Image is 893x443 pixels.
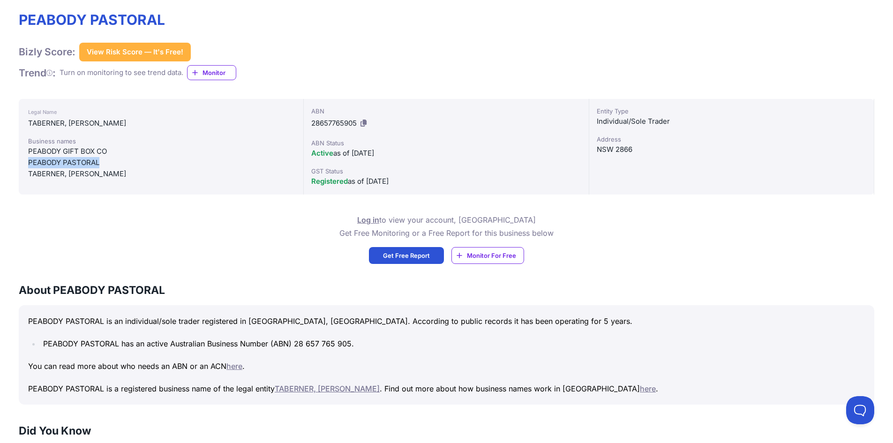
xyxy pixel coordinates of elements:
h1: Bizly Score: [19,45,75,58]
div: TABERNER, [PERSON_NAME] [28,118,294,129]
div: Address [597,135,866,144]
h3: About PEABODY PASTORAL [19,283,874,298]
div: ABN [311,106,581,116]
div: PEABODY GIFT BOX CO [28,146,294,157]
span: Monitor [203,68,236,77]
iframe: Toggle Customer Support [846,396,874,424]
div: ABN Status [311,138,581,148]
div: Entity Type [597,106,866,116]
a: Monitor [187,65,236,80]
span: Registered [311,177,348,186]
p: to view your account, [GEOGRAPHIC_DATA] Get Free Monitoring or a Free Report for this business below [339,213,554,240]
h1: PEABODY PASTORAL [19,11,236,28]
p: You can read more about who needs an ABN or an ACN . [28,360,865,373]
div: Individual/Sole Trader [597,116,866,127]
div: NSW 2866 [597,144,866,155]
div: Legal Name [28,106,294,118]
a: Log in [357,215,379,225]
a: here [640,384,656,393]
a: TABERNER, [PERSON_NAME] [275,384,380,393]
div: PEABODY PASTORAL [28,157,294,168]
button: View Risk Score — It's Free! [79,43,191,61]
span: Active [311,149,333,158]
p: PEABODY PASTORAL is an individual/sole trader registered in [GEOGRAPHIC_DATA], [GEOGRAPHIC_DATA].... [28,315,865,328]
div: as of [DATE] [311,176,581,187]
div: Business names [28,136,294,146]
h3: Did You Know [19,423,874,438]
a: Monitor For Free [451,247,524,264]
h1: Trend : [19,67,56,79]
a: Get Free Report [369,247,444,264]
div: GST Status [311,166,581,176]
div: TABERNER, [PERSON_NAME] [28,168,294,180]
span: 28657765905 [311,119,357,128]
div: as of [DATE] [311,148,581,159]
p: PEABODY PASTORAL is a registered business name of the legal entity . Find out more about how busi... [28,382,865,395]
span: Get Free Report [383,251,430,260]
a: here [226,361,242,371]
div: Turn on monitoring to see trend data. [60,68,183,78]
li: PEABODY PASTORAL has an active Australian Business Number (ABN) 28 657 765 905. [40,337,865,350]
span: Monitor For Free [467,251,516,260]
